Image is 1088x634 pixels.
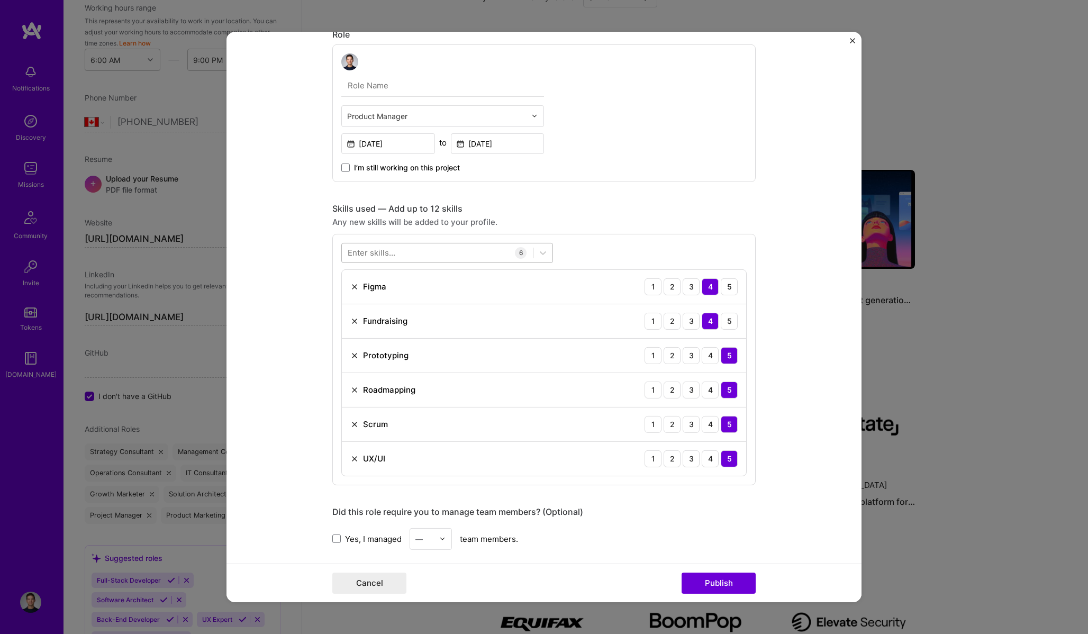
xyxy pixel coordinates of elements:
[515,247,527,259] div: 6
[341,133,435,154] input: Date
[350,317,359,325] img: Remove
[645,382,661,398] div: 1
[702,278,719,295] div: 4
[332,29,756,40] div: Role
[664,278,681,295] div: 2
[645,450,661,467] div: 1
[721,416,738,433] div: 5
[721,382,738,398] div: 5
[350,283,359,291] img: Remove
[683,382,700,398] div: 3
[664,382,681,398] div: 2
[350,351,359,360] img: Remove
[721,347,738,364] div: 5
[664,347,681,364] div: 2
[721,278,738,295] div: 5
[683,347,700,364] div: 3
[645,347,661,364] div: 1
[350,420,359,429] img: Remove
[451,133,545,154] input: Date
[683,416,700,433] div: 3
[363,350,409,361] div: Prototyping
[363,281,386,292] div: Figma
[332,506,756,518] div: Did this role require you to manage team members? (Optional)
[721,450,738,467] div: 5
[702,416,719,433] div: 4
[664,450,681,467] div: 2
[354,162,460,173] span: I’m still working on this project
[332,216,756,228] div: Any new skills will be added to your profile.
[332,203,756,214] div: Skills used — Add up to 12 skills
[664,416,681,433] div: 2
[415,533,423,545] div: —
[332,573,406,594] button: Cancel
[664,313,681,330] div: 2
[531,113,538,119] img: drop icon
[702,347,719,364] div: 4
[350,455,359,463] img: Remove
[363,384,415,395] div: Roadmapping
[363,419,388,430] div: Scrum
[645,416,661,433] div: 1
[332,528,756,550] div: team members.
[645,278,661,295] div: 1
[363,315,407,327] div: Fundraising
[439,536,446,542] img: drop icon
[645,313,661,330] div: 1
[439,137,447,148] div: to
[683,278,700,295] div: 3
[348,247,395,258] div: Enter skills...
[345,533,402,545] span: Yes, I managed
[702,313,719,330] div: 4
[850,38,855,49] button: Close
[721,313,738,330] div: 5
[702,450,719,467] div: 4
[363,453,385,464] div: UX/UI
[350,386,359,394] img: Remove
[682,573,756,594] button: Publish
[683,450,700,467] div: 3
[683,313,700,330] div: 3
[341,75,544,97] input: Role Name
[702,382,719,398] div: 4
